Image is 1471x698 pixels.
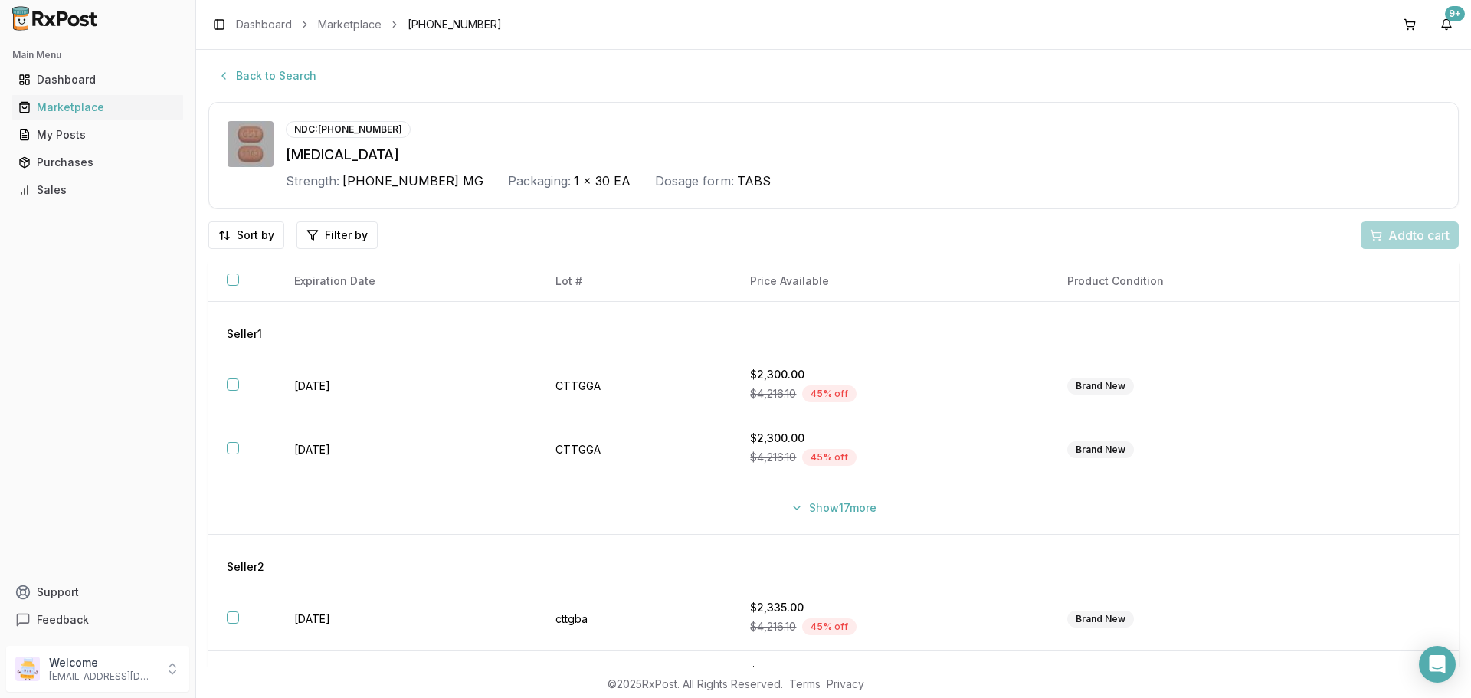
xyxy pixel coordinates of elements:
[49,670,156,683] p: [EMAIL_ADDRESS][DOMAIN_NAME]
[286,144,1440,165] div: [MEDICAL_DATA]
[18,72,177,87] div: Dashboard
[18,100,177,115] div: Marketplace
[12,176,183,204] a: Sales
[6,6,104,31] img: RxPost Logo
[6,178,189,202] button: Sales
[408,17,502,32] span: [PHONE_NUMBER]
[37,612,89,628] span: Feedback
[1067,611,1134,628] div: Brand New
[236,17,502,32] nav: breadcrumb
[574,172,631,190] span: 1 x 30 EA
[750,367,1030,382] div: $2,300.00
[12,49,183,61] h2: Main Menu
[537,355,732,418] td: CTTGGA
[781,494,886,522] button: Show17more
[508,172,571,190] div: Packaging:
[18,182,177,198] div: Sales
[750,386,796,401] span: $4,216.10
[1067,441,1134,458] div: Brand New
[1445,6,1465,21] div: 9+
[18,155,177,170] div: Purchases
[750,431,1030,446] div: $2,300.00
[318,17,382,32] a: Marketplace
[1419,646,1456,683] div: Open Intercom Messenger
[296,221,378,249] button: Filter by
[276,588,537,651] td: [DATE]
[827,677,864,690] a: Privacy
[237,228,274,243] span: Sort by
[49,655,156,670] p: Welcome
[750,600,1030,615] div: $2,335.00
[227,559,264,575] span: Seller 2
[750,619,796,634] span: $4,216.10
[12,121,183,149] a: My Posts
[789,677,821,690] a: Terms
[1067,378,1134,395] div: Brand New
[802,618,857,635] div: 45 % off
[1049,261,1344,302] th: Product Condition
[12,66,183,93] a: Dashboard
[286,121,411,138] div: NDC: [PHONE_NUMBER]
[750,450,796,465] span: $4,216.10
[208,221,284,249] button: Sort by
[6,150,189,175] button: Purchases
[1434,12,1459,37] button: 9+
[802,449,857,466] div: 45 % off
[227,326,262,342] span: Seller 1
[6,123,189,147] button: My Posts
[15,657,40,681] img: User avatar
[276,355,537,418] td: [DATE]
[228,121,274,167] img: Biktarvy 50-200-25 MG TABS
[208,62,326,90] button: Back to Search
[6,67,189,92] button: Dashboard
[537,418,732,482] td: CTTGGA
[750,664,1030,679] div: $2,335.00
[12,149,183,176] a: Purchases
[737,172,771,190] span: TABS
[802,385,857,402] div: 45 % off
[655,172,734,190] div: Dosage form:
[12,93,183,121] a: Marketplace
[732,261,1049,302] th: Price Available
[276,418,537,482] td: [DATE]
[236,17,292,32] a: Dashboard
[6,578,189,606] button: Support
[325,228,368,243] span: Filter by
[537,588,732,651] td: cttgba
[18,127,177,143] div: My Posts
[537,261,732,302] th: Lot #
[6,606,189,634] button: Feedback
[286,172,339,190] div: Strength:
[342,172,483,190] span: [PHONE_NUMBER] MG
[6,95,189,120] button: Marketplace
[276,261,537,302] th: Expiration Date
